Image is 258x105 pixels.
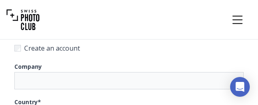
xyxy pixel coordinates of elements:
div: Open Intercom Messenger [230,77,250,97]
b: Company [14,63,42,70]
img: Swiss photo club [7,3,39,36]
button: Menu [224,6,251,34]
label: Create an account [14,42,244,54]
input: Company [14,72,244,89]
input: Create an account [14,45,21,51]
